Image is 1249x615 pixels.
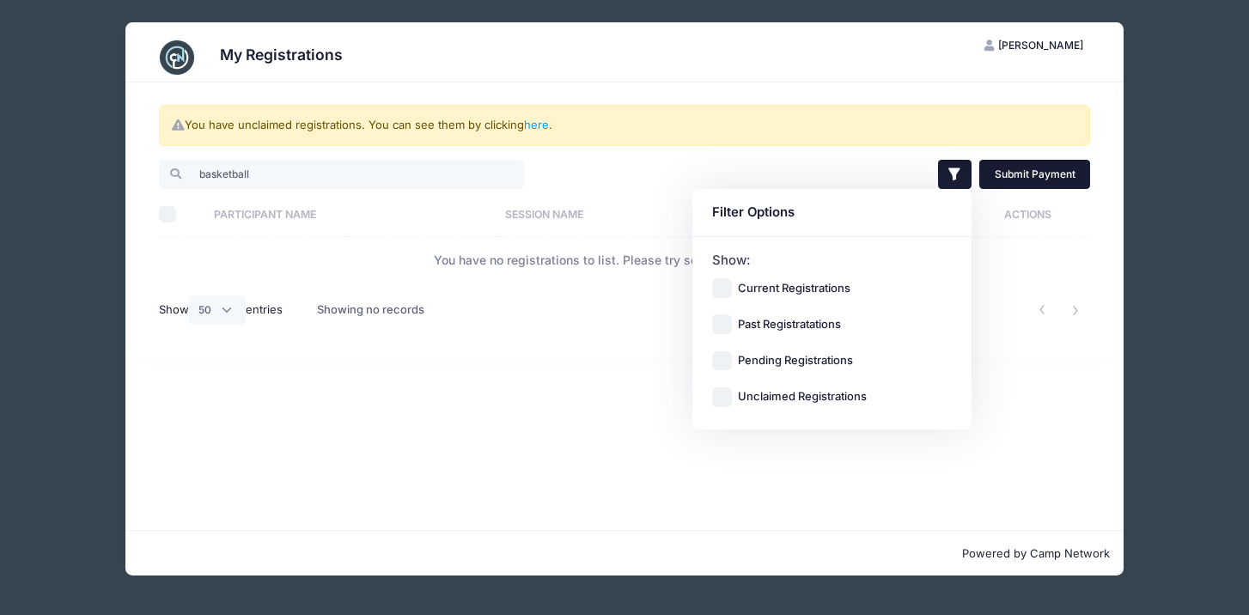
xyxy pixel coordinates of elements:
[159,295,283,325] label: Show entries
[159,237,1090,283] td: You have no registrations to list. Please try selecting another year.
[159,105,1090,146] div: You have unclaimed registrations. You can see them by clicking .
[139,545,1109,563] p: Powered by Camp Network
[738,352,853,369] label: Pending Registrations
[159,192,205,237] th: Select All
[738,316,841,333] label: Past Registratations
[738,389,867,406] label: Unclaimed Registrations
[970,31,1099,60] button: [PERSON_NAME]
[497,192,726,237] th: Session Name: activate to sort column ascending
[159,160,524,189] input: Search
[189,295,246,325] select: Showentries
[524,118,549,131] a: here
[712,251,751,270] label: Show:
[205,192,497,237] th: Participant Name: activate to sort column ascending
[966,192,1090,237] th: Actions: activate to sort column ascending
[160,40,194,75] img: CampNetwork
[220,46,343,64] h3: My Registrations
[738,280,850,297] label: Current Registrations
[979,160,1090,189] a: Submit Payment
[712,203,953,222] div: Filter Options
[317,290,424,330] div: Showing no records
[998,39,1083,52] span: [PERSON_NAME]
